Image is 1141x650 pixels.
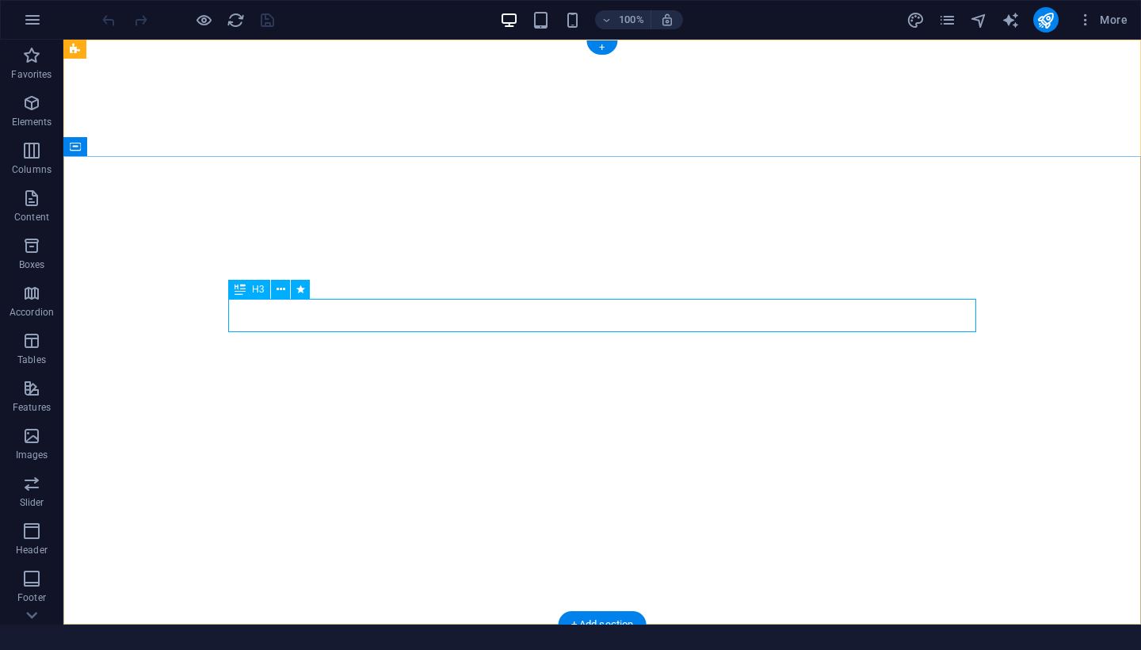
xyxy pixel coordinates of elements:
div: + Add section [559,611,647,638]
i: Design (Ctrl+Alt+Y) [906,11,925,29]
p: Features [13,401,51,414]
i: Reload page [227,11,245,29]
p: Header [16,544,48,556]
h6: 100% [619,10,644,29]
span: H3 [252,285,264,294]
i: On resize automatically adjust zoom level to fit chosen device. [660,13,674,27]
p: Content [14,211,49,224]
p: Columns [12,163,52,176]
button: 100% [595,10,651,29]
p: Boxes [19,258,45,271]
i: Publish [1036,11,1055,29]
button: navigator [970,10,989,29]
p: Accordion [10,306,54,319]
div: + [586,40,617,55]
button: More [1071,7,1134,32]
span: More [1078,12,1128,28]
button: design [906,10,925,29]
p: Images [16,449,48,461]
button: text_generator [1002,10,1021,29]
button: reload [226,10,245,29]
p: Footer [17,591,46,604]
button: pages [938,10,957,29]
i: AI Writer [1002,11,1020,29]
i: Navigator [970,11,988,29]
p: Elements [12,116,52,128]
button: Click here to leave preview mode and continue editing [194,10,213,29]
button: publish [1033,7,1059,32]
p: Tables [17,354,46,366]
p: Slider [20,496,44,509]
i: Pages (Ctrl+Alt+S) [938,11,956,29]
p: Favorites [11,68,52,81]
